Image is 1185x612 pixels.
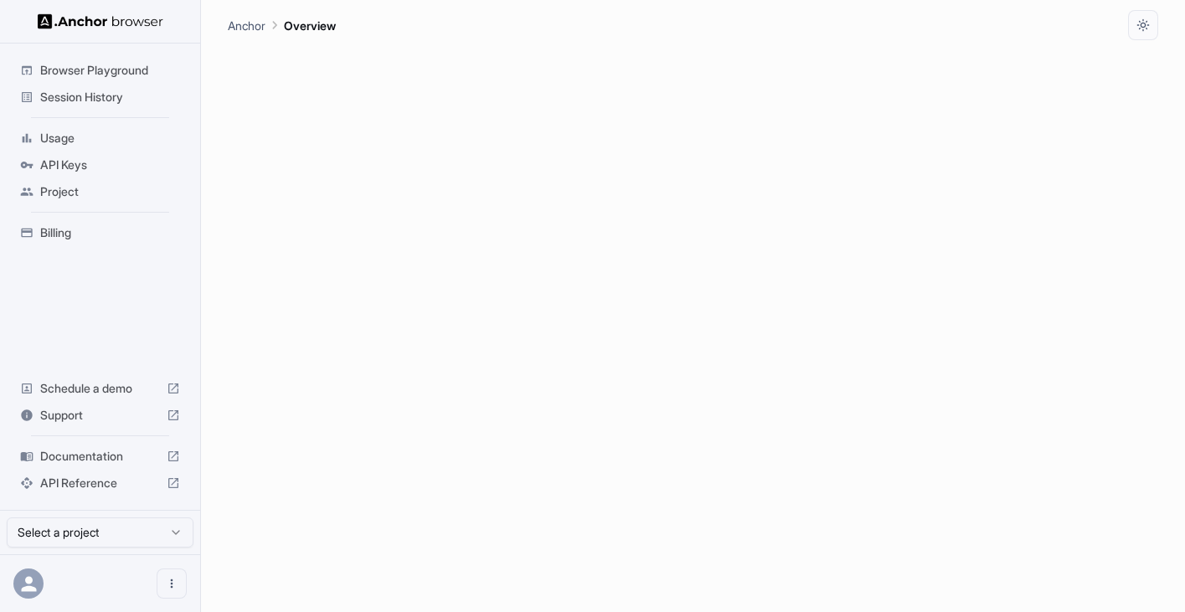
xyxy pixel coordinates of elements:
span: Usage [40,130,180,147]
img: Anchor Logo [38,13,163,29]
span: Schedule a demo [40,380,160,397]
div: API Reference [13,470,187,496]
div: Documentation [13,443,187,470]
span: Support [40,407,160,424]
p: Anchor [228,17,265,34]
span: Project [40,183,180,200]
div: Usage [13,125,187,152]
span: Documentation [40,448,160,465]
div: Support [13,402,187,429]
p: Overview [284,17,336,34]
div: Schedule a demo [13,375,187,402]
div: API Keys [13,152,187,178]
nav: breadcrumb [228,16,336,34]
div: Session History [13,84,187,111]
div: Browser Playground [13,57,187,84]
span: Browser Playground [40,62,180,79]
button: Open menu [157,568,187,599]
span: API Reference [40,475,160,491]
span: API Keys [40,157,180,173]
span: Session History [40,89,180,105]
div: Billing [13,219,187,246]
div: Project [13,178,187,205]
span: Billing [40,224,180,241]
